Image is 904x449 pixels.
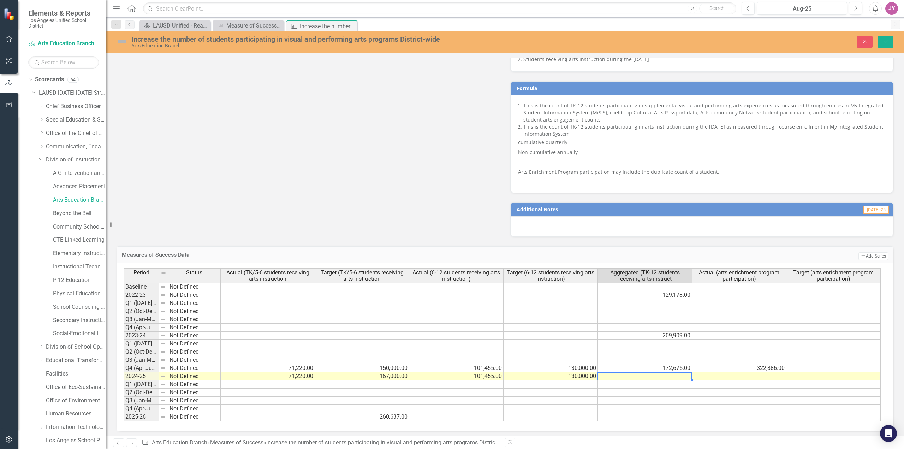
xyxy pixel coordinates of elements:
[133,270,149,276] span: Period
[117,36,128,47] img: Not Defined
[46,343,106,351] a: Division of School Operations
[523,102,886,123] li: This is the count of TK-12 students participating in supplemental visual and performing arts expe...
[411,270,502,282] span: Actual (6-12 students receiving arts instruction)
[226,21,282,30] div: Measure of Success - Scorecard Report
[35,76,64,84] a: Scorecards
[168,364,221,372] td: Not Defined
[699,4,734,13] button: Search
[3,8,16,21] img: ClearPoint Strategy
[523,123,886,137] li: This is the count of TK-12 students participating in arts instruction during the [DATE] as measur...
[168,397,221,405] td: Not Defined
[168,413,221,421] td: Not Defined
[221,372,315,380] td: 71,220.00
[168,405,221,413] td: Not Defined
[168,307,221,315] td: Not Defined
[53,236,106,244] a: CTE Linked Learning
[46,370,106,378] a: Facilities
[46,129,106,137] a: Office of the Chief of Staff
[39,89,106,97] a: LAUSD [DATE]-[DATE] Strategic Plan
[46,356,106,365] a: Educational Transformation Office
[518,139,886,147] p: cumulative quarterly
[168,372,221,380] td: Not Defined
[168,332,221,340] td: Not Defined
[124,324,159,332] td: Q4 (Apr-Jun)-23/24
[880,425,897,442] div: Open Intercom Messenger
[518,147,886,157] p: Non-cumulative annually
[46,383,106,391] a: Office of Eco-Sustainability
[517,85,890,91] h3: Formula
[858,252,888,260] button: Add Series
[885,2,898,15] button: JY
[160,300,166,306] img: 8DAGhfEEPCf229AAAAAElFTkSuQmCC
[124,372,159,380] td: 2024-25
[141,21,208,30] a: LAUSD Unified - Ready for the World
[160,382,166,387] img: 8DAGhfEEPCf229AAAAAElFTkSuQmCC
[153,21,208,30] div: LAUSD Unified - Ready for the World
[709,5,725,11] span: Search
[160,325,166,330] img: 8DAGhfEEPCf229AAAAAElFTkSuQmCC
[46,156,106,164] a: Division of Instruction
[53,290,106,298] a: Physical Education
[53,169,106,177] a: A-G Intervention and Support
[210,439,263,446] a: Measures of Success
[53,330,106,338] a: Social-Emotional Learning
[124,332,159,340] td: 2023-24
[692,364,786,372] td: 322,886.00
[28,17,99,29] small: Los Angeles Unified School District
[46,410,106,418] a: Human Resources
[315,413,409,421] td: 260,637.00
[316,270,408,282] span: Target (TK/5-6 students receiving arts instruction
[46,423,106,431] a: Information Technology Services
[131,35,557,43] div: Increase the number of students participating in visual and performing arts programs District-wide
[315,372,409,380] td: 167,000.00
[409,372,504,380] td: 101,455.00
[53,223,106,231] a: Community Schools Initiative
[124,283,159,291] td: Baseline
[160,308,166,314] img: 8DAGhfEEPCf229AAAAAElFTkSuQmCC
[160,365,166,371] img: 8DAGhfEEPCf229AAAAAElFTkSuQmCC
[168,283,221,291] td: Not Defined
[266,439,510,446] div: Increase the number of students participating in visual and performing arts programs District-wide
[124,413,159,421] td: 2025-26
[160,406,166,412] img: 8DAGhfEEPCf229AAAAAElFTkSuQmCC
[598,364,692,372] td: 172,675.00
[168,348,221,356] td: Not Defined
[53,317,106,325] a: Secondary Instruction
[124,364,159,372] td: Q4 (Apr-Jun)-24/25
[122,252,654,258] h3: Measures of Success Data
[222,270,313,282] span: Actual (TK/5-6 students receiving arts instruction
[300,22,355,31] div: Increase the number of students participating in visual and performing arts programs District-wide
[124,291,159,299] td: 2022-23
[161,270,166,276] img: 8DAGhfEEPCf229AAAAAElFTkSuQmCC
[160,398,166,403] img: 8DAGhfEEPCf229AAAAAElFTkSuQmCC
[160,349,166,355] img: 8DAGhfEEPCf229AAAAAElFTkSuQmCC
[160,292,166,298] img: 8DAGhfEEPCf229AAAAAElFTkSuQmCC
[124,389,159,397] td: Q2 (Oct-Dec)-25/26
[28,56,99,69] input: Search Below...
[160,357,166,363] img: 8DAGhfEEPCf229AAAAAElFTkSuQmCC
[160,341,166,347] img: 8DAGhfEEPCf229AAAAAElFTkSuQmCC
[53,249,106,258] a: Elementary Instruction
[599,270,690,282] span: Aggregated (TK-12 students receiving arts instruct
[28,9,99,17] span: Elements & Reports
[409,364,504,372] td: 101,455.00
[46,397,106,405] a: Office of Environmental Health and Safety
[788,270,879,282] span: Target (arts enrichment program participation)
[168,340,221,348] td: Not Defined
[53,196,106,204] a: Arts Education Branch
[124,380,159,389] td: Q1 ([DATE]-Sep)-25/26
[523,56,886,63] li: Students receiving arts instruction during the [DATE]
[160,317,166,322] img: 8DAGhfEEPCf229AAAAAElFTkSuQmCC
[124,397,159,405] td: Q3 (Jan-Mar)-25/26
[518,167,886,177] p: Arts Enrichment Program participation may include the duplicate count of a student.
[53,263,106,271] a: Instructional Technology Initiative
[53,183,106,191] a: Advanced Placement
[124,340,159,348] td: Q1 ([DATE]-Sep)-24/25
[46,437,106,445] a: Los Angeles School Police
[186,270,202,276] span: Status
[124,348,159,356] td: Q2 (Oct-Dec)-24/25
[46,102,106,111] a: Chief Business Officer
[53,209,106,218] a: Beyond the Bell
[67,77,79,83] div: 64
